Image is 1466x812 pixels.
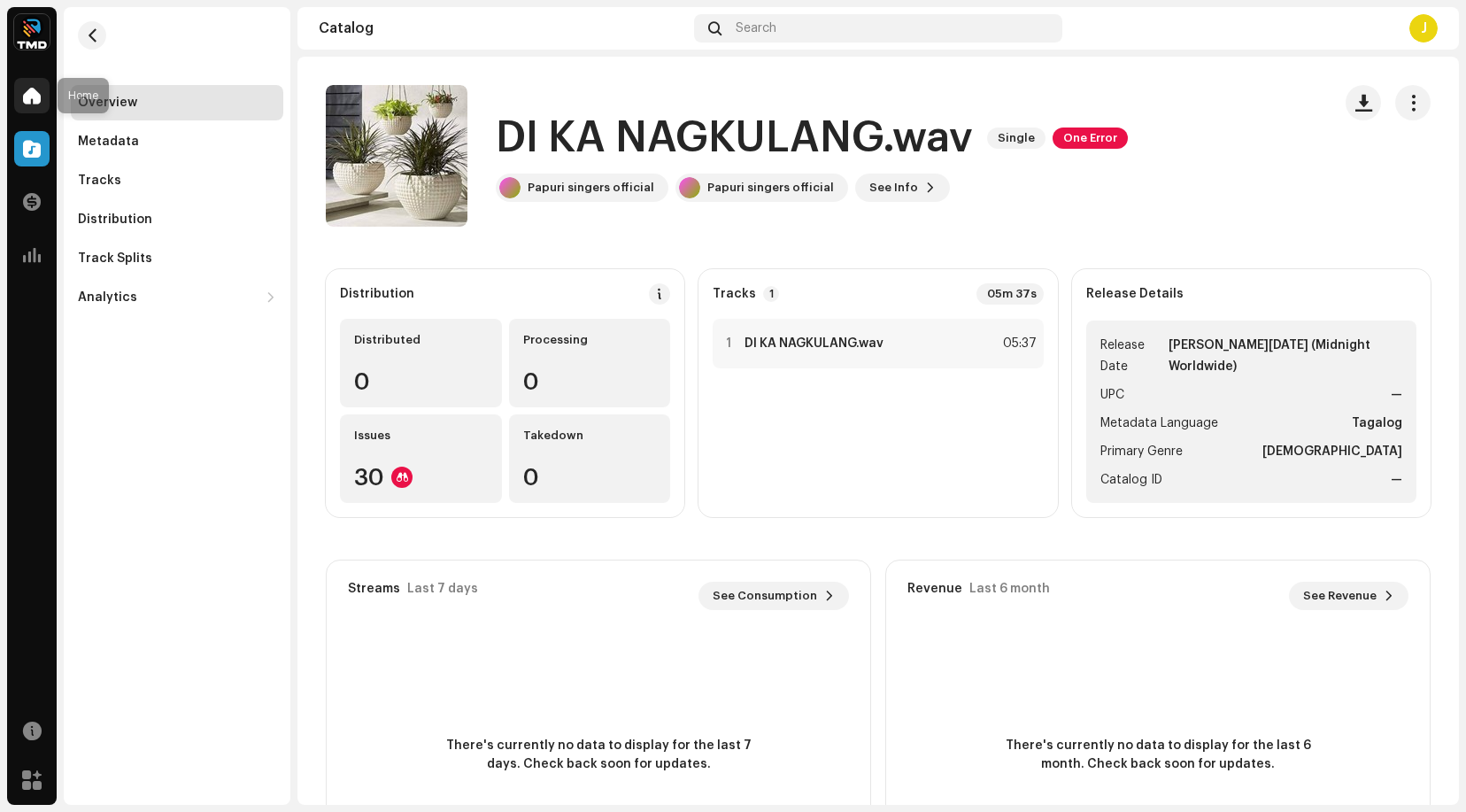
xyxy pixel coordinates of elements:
span: Catalog ID [1100,469,1162,491]
re-m-nav-item: Distribution [71,202,283,237]
div: 05m 37s [976,283,1044,305]
div: Last 6 month [969,582,1050,596]
strong: Tagalog [1352,413,1402,434]
div: Issues [354,429,488,443]
p-badge: 1 [763,286,779,302]
button: See Info [855,174,950,202]
span: There's currently no data to display for the last 6 month. Check back soon for updates. [999,737,1317,774]
div: Streams [348,582,400,596]
div: Revenue [907,582,962,596]
strong: Release Details [1086,287,1184,301]
div: Distributed [354,333,488,347]
re-m-nav-item: Overview [71,85,283,120]
span: Primary Genre [1100,441,1183,462]
strong: — [1391,384,1402,406]
span: See Consumption [713,578,817,614]
div: 05:37 [998,333,1037,354]
span: See Info [869,170,918,205]
span: One Error [1053,128,1128,149]
re-m-nav-item: Tracks [71,163,283,198]
div: Metadata [78,135,139,149]
h1: DI KA NAGKULANG.wav [496,110,973,166]
img: 622bc8f8-b98b-49b5-8c6c-3a84fb01c0a0 [14,14,50,50]
div: Papuri singers official [528,181,654,195]
re-m-nav-item: Track Splits [71,241,283,276]
div: Last 7 days [407,582,478,596]
div: Processing [523,333,657,347]
button: See Revenue [1289,582,1408,610]
div: J [1409,14,1438,43]
div: Catalog [319,21,687,35]
div: Papuri singers official [707,181,834,195]
span: There's currently no data to display for the last 7 days. Check back soon for updates. [439,737,758,774]
span: Release Date [1100,335,1165,377]
div: Distribution [340,287,414,301]
div: Analytics [78,290,137,305]
span: Metadata Language [1100,413,1218,434]
strong: DI KA NAGKULANG.wav [745,336,883,351]
span: See Revenue [1303,578,1377,614]
span: UPC [1100,384,1124,406]
div: Track Splits [78,251,152,266]
div: Tracks [78,174,121,188]
div: Distribution [78,213,152,227]
span: Single [987,128,1045,149]
span: Search [736,21,776,35]
strong: — [1391,469,1402,491]
strong: [DEMOGRAPHIC_DATA] [1262,441,1402,462]
re-m-nav-item: Metadata [71,124,283,159]
button: See Consumption [698,582,849,610]
re-m-nav-dropdown: Analytics [71,280,283,315]
strong: [PERSON_NAME][DATE] (Midnight Worldwide) [1169,335,1402,377]
div: Overview [78,96,137,110]
div: Takedown [523,429,657,443]
strong: Tracks [713,287,756,301]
